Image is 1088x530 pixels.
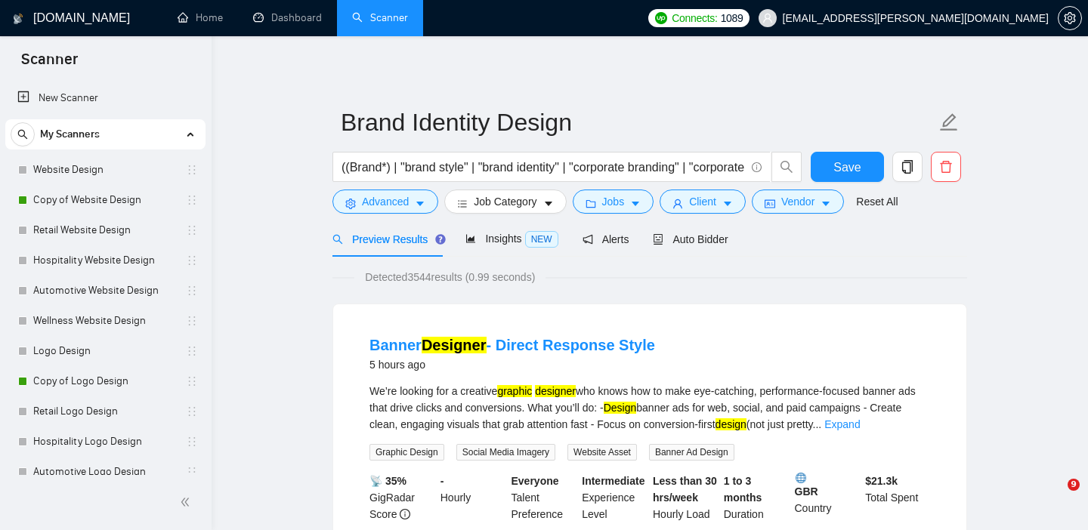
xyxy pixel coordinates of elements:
div: Talent Preference [508,473,580,522]
span: caret-down [630,198,641,209]
span: double-left [180,495,195,510]
a: Hospitality Website Design [33,245,177,276]
span: NEW [525,231,558,248]
span: holder [186,345,198,357]
span: holder [186,285,198,297]
a: setting [1058,12,1082,24]
a: Retail Logo Design [33,396,177,427]
span: caret-down [543,198,554,209]
span: user [762,13,773,23]
span: Banner Ad Design [649,444,734,461]
mark: Design [604,402,637,414]
a: Retail Website Design [33,215,177,245]
span: Social Media Imagery [456,444,555,461]
a: Copy of Website Design [33,185,177,215]
a: Logo Design [33,336,177,366]
mark: design [716,418,746,430]
span: Advanced [362,193,409,210]
button: barsJob Categorycaret-down [444,190,566,214]
mark: graphic [497,385,532,397]
button: delete [931,152,961,182]
div: Total Spent [862,473,933,522]
span: setting [1059,12,1081,24]
b: Intermediate [582,475,644,487]
a: homeHome [178,11,223,24]
button: Save [811,152,884,182]
span: holder [186,405,198,418]
span: info-circle [752,162,762,172]
b: Everyone [512,475,559,487]
mark: Designer [422,337,487,353]
div: Duration [721,473,792,522]
span: Detected 3544 results (0.99 seconds) [354,269,546,285]
span: edit [939,112,959,132]
div: Country [792,473,863,522]
div: Hourly Load [650,473,721,522]
input: Search Freelance Jobs... [342,158,745,177]
span: Alerts [583,233,629,245]
span: idcard [765,198,775,209]
span: holder [186,254,198,267]
button: setting [1058,6,1082,30]
span: holder [186,224,198,236]
div: 5 hours ago [369,356,655,374]
span: Job Category [474,193,536,210]
span: folder [586,198,596,209]
span: setting [345,198,356,209]
span: ... [813,418,822,430]
span: caret-down [821,198,831,209]
a: Automotive Website Design [33,276,177,306]
b: Less than 30 hrs/week [653,475,717,504]
span: holder [186,436,198,448]
span: bars [457,198,468,209]
span: caret-down [415,198,425,209]
span: caret-down [722,198,733,209]
b: $ 21.3k [865,475,898,487]
a: Wellness Website Design [33,306,177,336]
img: upwork-logo.png [655,12,667,24]
span: copy [893,160,922,174]
a: dashboardDashboard [253,11,322,24]
a: Expand [824,418,860,430]
span: notification [583,234,593,245]
a: Reset All [856,193,898,210]
div: GigRadar Score [366,473,437,522]
button: settingAdvancedcaret-down [332,190,438,214]
iframe: To enrich screen reader interactions, please activate Accessibility in Grammarly extension settings [1037,479,1073,515]
div: Experience Level [579,473,650,522]
b: - [440,475,444,487]
span: holder [186,466,198,478]
span: Website Asset [567,444,637,461]
li: New Scanner [5,83,206,113]
span: holder [186,194,198,206]
button: copy [892,152,923,182]
span: Connects: [672,10,717,26]
button: search [11,122,35,146]
span: Insights [465,233,558,245]
span: Preview Results [332,233,441,245]
img: logo [13,7,23,31]
a: Hospitality Logo Design [33,427,177,457]
span: holder [186,164,198,176]
b: GBR [795,473,860,498]
span: 9 [1068,479,1080,491]
div: We’re looking for a creative who knows how to make eye-catching, performance-focused banner ads t... [369,383,930,433]
span: delete [932,160,960,174]
span: holder [186,315,198,327]
span: area-chart [465,233,476,244]
span: robot [653,234,663,245]
button: idcardVendorcaret-down [752,190,844,214]
b: 1 to 3 months [724,475,762,504]
a: Automotive Logo Design [33,457,177,487]
span: search [332,234,343,245]
span: info-circle [400,509,410,519]
span: Client [689,193,716,210]
div: Tooltip anchor [434,233,447,246]
span: Scanner [9,48,90,80]
div: Hourly [437,473,508,522]
a: searchScanner [352,11,408,24]
button: userClientcaret-down [660,190,746,214]
span: 1089 [721,10,743,26]
a: Website Design [33,155,177,185]
span: search [11,129,34,140]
